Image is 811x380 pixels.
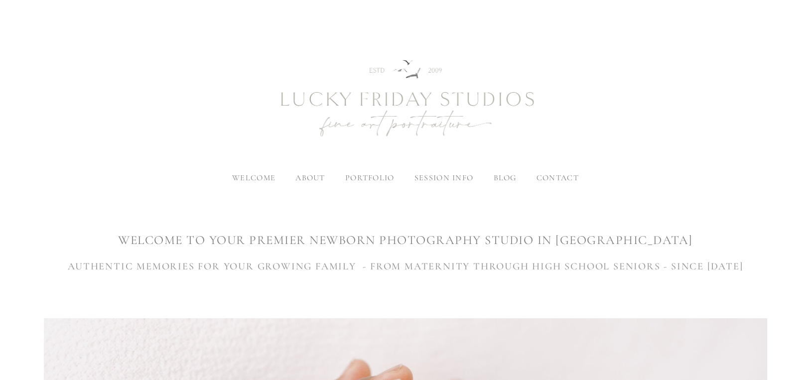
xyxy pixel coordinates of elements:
[345,173,395,183] label: portfolio
[232,173,275,183] a: welcome
[44,232,767,249] h1: WELCOME TO YOUR premier newborn photography studio IN [GEOGRAPHIC_DATA]
[537,173,579,183] a: contact
[494,173,517,183] a: blog
[295,173,325,183] label: about
[44,259,767,274] h3: AUTHENTIC MEMORIES FOR YOUR GROWING FAMILY - FROM MATERNITY THROUGH HIGH SCHOOL SENIORS - SINCE [...
[226,24,585,174] img: Newborn Photography Denver | Lucky Friday Studios
[414,173,473,183] label: session info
